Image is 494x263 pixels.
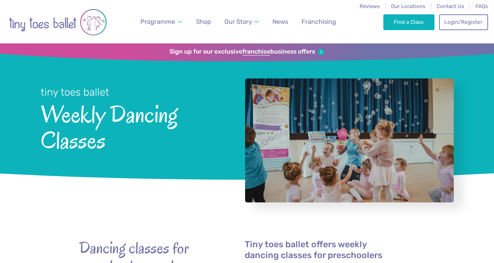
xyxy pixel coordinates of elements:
a: Sign up for our exclusivefranchisebusiness offers [169,48,325,56]
a: Our Locations [391,3,425,9]
a: Franchising [298,14,339,30]
img: tiny toes ballet [9,5,107,40]
span: Shop [196,18,211,25]
a: Find a Class [383,14,435,30]
a: Our Story [221,14,263,30]
span: Weekly Dancing Classes [41,99,227,153]
a: FAQs [475,3,488,9]
a: Contact Us [437,3,464,9]
small: tiny toes ballet [41,86,109,98]
a: dancing classes for preschoolers [245,251,382,261]
a: Reviews [360,3,380,9]
span: News [272,18,288,25]
span: Programme [140,18,175,25]
a: Programme [137,14,186,30]
span: Franchising [301,18,336,25]
a: Login/Register [439,14,488,30]
span: Our Story [224,18,252,25]
a: Shop [193,14,214,30]
strong: franchise [242,48,270,56]
a: News [269,14,291,30]
h4: Tiny toes ballet offers weekly [245,239,415,261]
